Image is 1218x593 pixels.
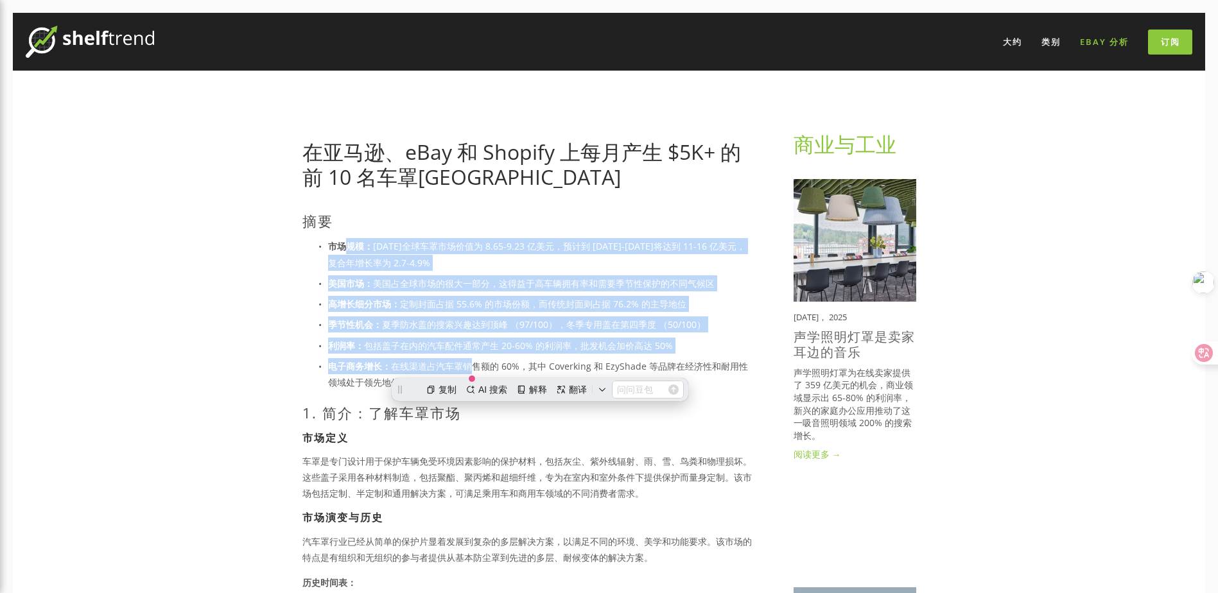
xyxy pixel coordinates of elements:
strong: 利润率： [328,339,364,352]
a: 大约 [995,31,1031,53]
div: 类别 [1033,31,1069,53]
a: 阅读更多 → [794,448,916,461]
p: 美国占全球市场的很大一部分，这得益于高车辆拥有率和需要季节性保护的不同气候区 [328,275,753,291]
p: 汽车罩行业已经从简单的保护片显着发展到复杂的多层解决方案，以满足不同的环境、美学和功能要求。该市场的特点是有组织和无组织的参与者提供从基本防尘罩到先进的多层、耐候变体的解决方案。 [302,533,753,565]
p: 夏季防水盖的搜索兴趣达到顶峰 （97/100），冬季专用盖在第四季度 （50/100） [328,316,753,332]
time: [DATE]， 2025 [794,311,847,323]
p: [DATE]全球车罩市场价值为 8.65-9.23 亿美元，预计到 [DATE]-[DATE]将达到 11-16 亿美元，复合年增长率为 2.7-4.9% [328,238,753,270]
a: 声学照明灯罩是卖家耳边的音乐 [794,328,915,361]
p: 声学照明灯罩为在线卖家提供了 359 亿美元的机会，商业领域显示出 65-80% 的利润率，新兴的家庭办公应用推动了这一吸音照明领域 200% 的搜索增长。 [794,366,916,442]
a: 在亚马逊、eBay 和 Shopify 上每月产生 $5K+ 的前 10 名车罩[GEOGRAPHIC_DATA] [302,138,741,190]
h2: 摘要 [302,212,753,229]
strong: 美国市场： [328,277,373,289]
p: 车罩是专门设计用于保护车辆免受环境因素影响的保护材料，包括灰尘、紫外线辐射、雨、雪、鸟粪和物理损坏。这些盖子采用各种材料制造，包括聚酯、聚丙烯和超细纤维，专为在室内和室外条件下提供保护而量身定制... [302,453,753,502]
h3: 市场演变与历史 [302,511,753,524]
a: eBay 分析 [1072,31,1137,53]
h2: 1. 简介：了解车罩市场 [302,404,753,421]
p: 包括盖子在内的汽车配件通常产生 20-60% 的利润率，批发机会加价高达 50% [328,338,753,354]
strong: 高增长细分市场： [328,298,400,310]
p: 定制封面占据 55.6% 的市场份额，而传统封面则占据 76.2% 的主导地位 [328,296,753,312]
a: 订阅 [1148,30,1192,55]
img: 声学照明灯罩是卖家耳边的音乐 [794,179,916,302]
a: 商业与工业 [794,130,896,158]
img: 货架趋势 [26,26,154,58]
strong: 电子商务增长： [328,360,391,372]
strong: 市场规模： [328,240,373,252]
p: 在线渠道占汽车罩销售额的 60%，其中 Coverking 和 EzyShade 等品牌在经济性和耐用性领域处于领先地位 [328,358,753,390]
strong: 季节性机会： [328,318,382,331]
h3: 市场定义 [302,432,753,444]
strong: 历史时间表： [302,576,356,589]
